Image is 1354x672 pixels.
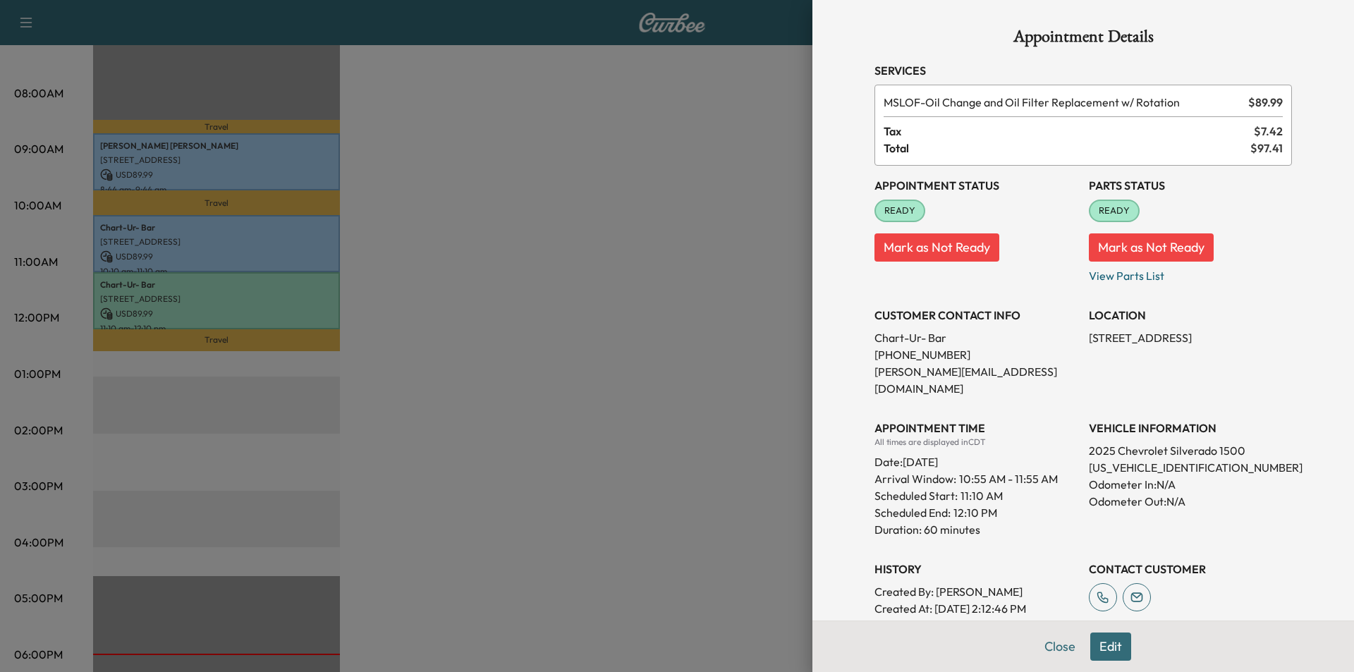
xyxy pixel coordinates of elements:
[1089,262,1292,284] p: View Parts List
[960,487,1003,504] p: 11:10 AM
[884,94,1243,111] span: Oil Change and Oil Filter Replacement w/ Rotation
[1035,633,1085,661] button: Close
[874,600,1078,617] p: Created At : [DATE] 2:12:46 PM
[884,123,1254,140] span: Tax
[1248,94,1283,111] span: $ 89.99
[1089,329,1292,346] p: [STREET_ADDRESS]
[874,329,1078,346] p: Chart-Ur- Bar
[1254,123,1283,140] span: $ 7.42
[1089,459,1292,476] p: [US_VEHICLE_IDENTIFICATION_NUMBER]
[1089,307,1292,324] h3: LOCATION
[874,177,1078,194] h3: Appointment Status
[874,346,1078,363] p: [PHONE_NUMBER]
[874,583,1078,600] p: Created By : [PERSON_NAME]
[1089,493,1292,510] p: Odometer Out: N/A
[1250,140,1283,157] span: $ 97.41
[959,470,1058,487] span: 10:55 AM - 11:55 AM
[874,233,999,262] button: Mark as Not Ready
[874,521,1078,538] p: Duration: 60 minutes
[874,487,958,504] p: Scheduled Start:
[1089,177,1292,194] h3: Parts Status
[1090,204,1138,218] span: READY
[874,470,1078,487] p: Arrival Window:
[953,504,997,521] p: 12:10 PM
[1089,476,1292,493] p: Odometer In: N/A
[1090,633,1131,661] button: Edit
[874,420,1078,436] h3: APPOINTMENT TIME
[874,448,1078,470] div: Date: [DATE]
[874,436,1078,448] div: All times are displayed in CDT
[874,28,1292,51] h1: Appointment Details
[1089,442,1292,459] p: 2025 Chevrolet Silverado 1500
[884,140,1250,157] span: Total
[1089,561,1292,578] h3: CONTACT CUSTOMER
[874,307,1078,324] h3: CUSTOMER CONTACT INFO
[874,363,1078,397] p: [PERSON_NAME][EMAIL_ADDRESS][DOMAIN_NAME]
[874,561,1078,578] h3: History
[1089,233,1214,262] button: Mark as Not Ready
[1089,420,1292,436] h3: VEHICLE INFORMATION
[876,204,924,218] span: READY
[874,504,951,521] p: Scheduled End:
[874,62,1292,79] h3: Services
[874,617,1078,634] p: Modified By : [PERSON_NAME]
